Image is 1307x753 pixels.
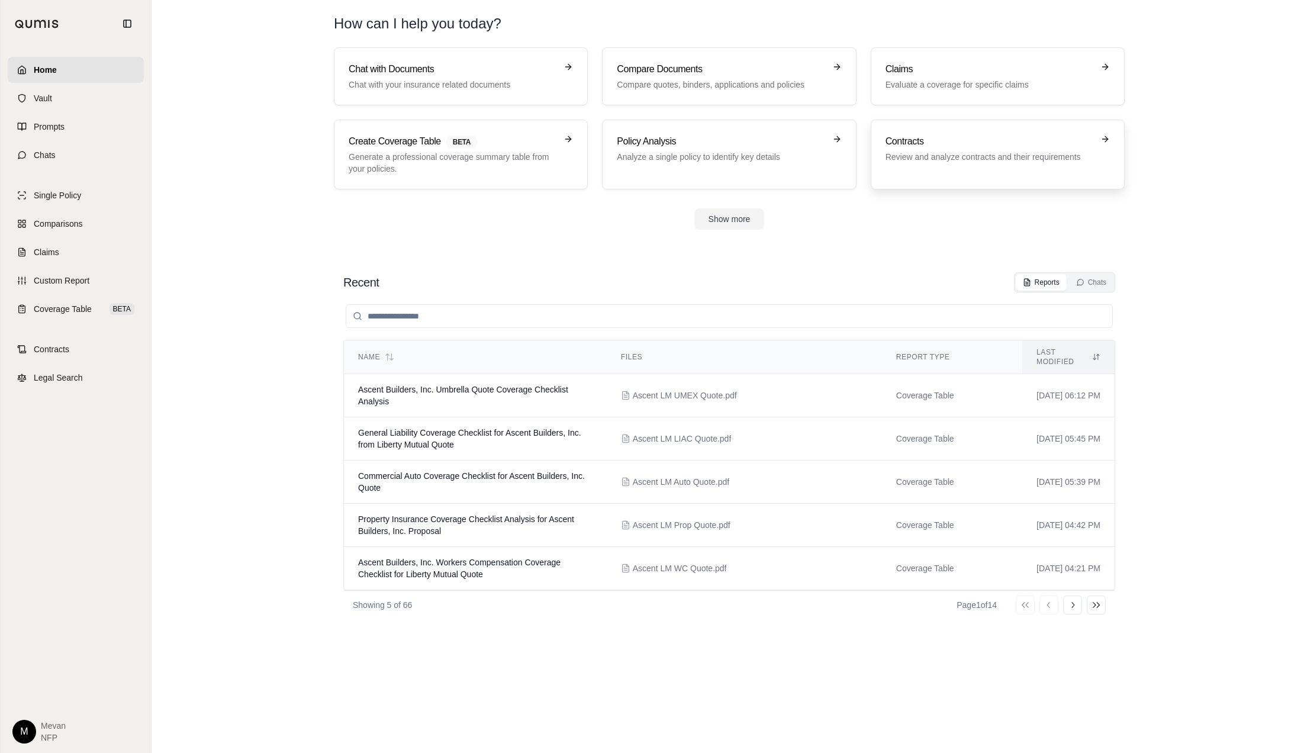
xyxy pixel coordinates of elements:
div: Name [358,352,593,362]
h1: How can I help you today? [334,14,1125,33]
td: [DATE] 05:39 PM [1022,461,1115,504]
p: Compare quotes, binders, applications and policies [617,79,825,91]
span: Comparisons [34,218,82,230]
a: Single Policy [8,182,144,208]
a: ClaimsEvaluate a coverage for specific claims [871,47,1125,105]
h3: Chat with Documents [349,62,556,76]
th: Report Type [882,340,1022,374]
span: Ascent LM Auto Quote.pdf [633,476,729,488]
td: [DATE] 04:21 PM [1022,547,1115,590]
a: Policy AnalysisAnalyze a single policy to identify key details [602,120,856,189]
p: Generate a professional coverage summary table from your policies. [349,151,556,175]
span: Chats [34,149,56,161]
td: Coverage Table [882,374,1022,417]
p: Analyze a single policy to identify key details [617,151,825,163]
span: NFP [41,732,66,744]
a: Compare DocumentsCompare quotes, binders, applications and policies [602,47,856,105]
span: Ascent Builders, Inc. Workers Compensation Coverage Checklist for Liberty Mutual Quote [358,558,561,579]
a: Claims [8,239,144,265]
th: Files [607,340,882,374]
span: Prompts [34,121,65,133]
td: [DATE] 05:45 PM [1022,417,1115,461]
div: Last modified [1036,347,1100,366]
span: Ascent LM UMEX Quote.pdf [633,390,737,401]
h3: Contracts [886,134,1093,149]
span: Contracts [34,343,69,355]
h3: Claims [886,62,1093,76]
a: ContractsReview and analyze contracts and their requirements [871,120,1125,189]
span: Single Policy [34,189,81,201]
span: Ascent LM Prop Quote.pdf [633,519,730,531]
p: Chat with your insurance related documents [349,79,556,91]
h3: Policy Analysis [617,134,825,149]
h3: Compare Documents [617,62,825,76]
span: Legal Search [34,372,83,384]
span: Claims [34,246,59,258]
button: Chats [1069,274,1113,291]
a: Legal Search [8,365,144,391]
div: M [12,720,36,744]
h3: Create Coverage Table [349,134,556,149]
td: Coverage Table [882,417,1022,461]
td: [DATE] 06:12 PM [1022,374,1115,417]
div: Chats [1076,278,1106,287]
a: Create Coverage TableBETAGenerate a professional coverage summary table from your policies. [334,120,588,189]
span: Home [34,64,57,76]
a: Contracts [8,336,144,362]
a: Home [8,57,144,83]
span: Coverage Table [34,303,92,315]
a: Coverage TableBETA [8,296,144,322]
span: Ascent LM LIAC Quote.pdf [633,433,732,445]
span: BETA [110,303,134,315]
span: Property Insurance Coverage Checklist Analysis for Ascent Builders, Inc. Proposal [358,514,574,536]
img: Qumis Logo [15,20,59,28]
div: Page 1 of 14 [957,599,997,611]
p: Showing 5 of 66 [353,599,412,611]
button: Show more [694,208,765,230]
span: Mevan [41,720,66,732]
button: Reports [1016,274,1067,291]
span: Ascent LM WC Quote.pdf [633,562,727,574]
td: [DATE] 04:42 PM [1022,504,1115,547]
span: Ascent Builders, Inc. Umbrella Quote Coverage Checklist Analysis [358,385,568,406]
a: Custom Report [8,268,144,294]
a: Prompts [8,114,144,140]
a: Vault [8,85,144,111]
p: Review and analyze contracts and their requirements [886,151,1093,163]
span: Commercial Auto Coverage Checklist for Ascent Builders, Inc. Quote [358,471,585,493]
p: Evaluate a coverage for specific claims [886,79,1093,91]
span: General Liability Coverage Checklist for Ascent Builders, Inc. from Liberty Mutual Quote [358,428,581,449]
td: Coverage Table [882,547,1022,590]
td: Coverage Table [882,461,1022,504]
a: Chats [8,142,144,168]
span: Custom Report [34,275,89,287]
div: Reports [1023,278,1060,287]
a: Comparisons [8,211,144,237]
button: Collapse sidebar [118,14,137,33]
span: BETA [446,136,478,149]
span: Vault [34,92,52,104]
h2: Recent [343,274,379,291]
td: Coverage Table [882,504,1022,547]
a: Chat with DocumentsChat with your insurance related documents [334,47,588,105]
